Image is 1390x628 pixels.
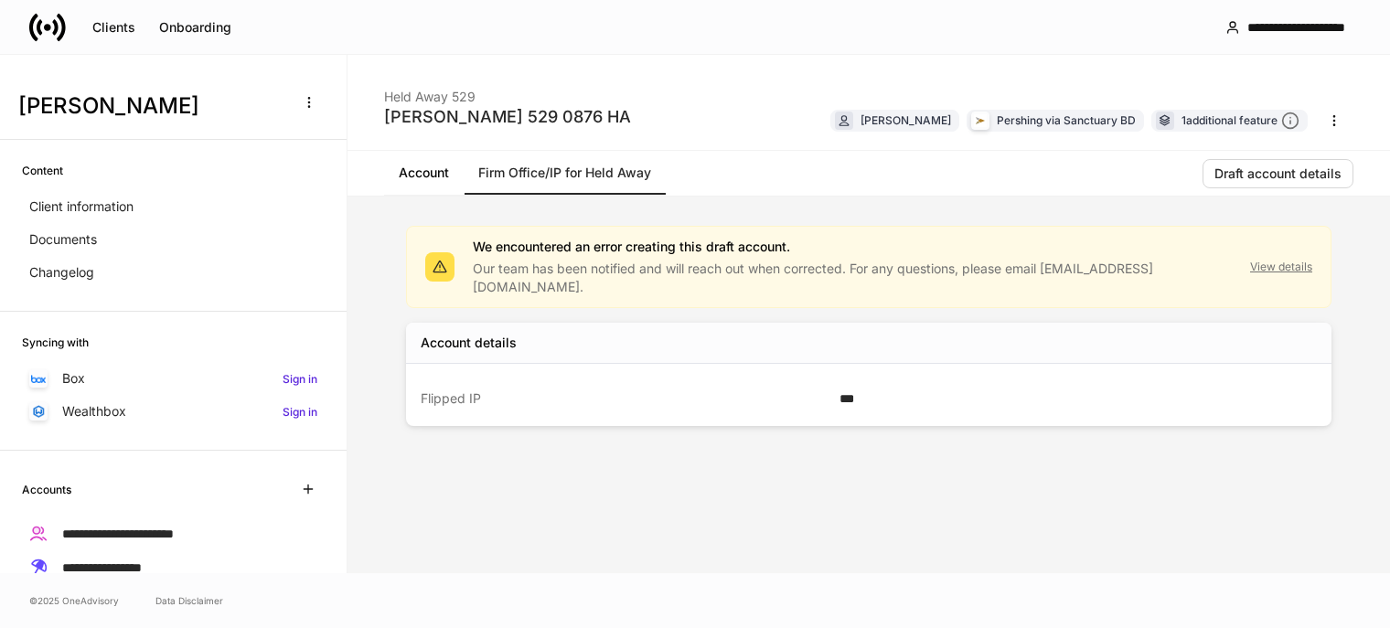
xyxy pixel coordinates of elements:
div: 1 additional feature [1181,112,1299,131]
p: Wealthbox [62,402,126,420]
h6: Sign in [283,403,317,420]
a: Data Disclaimer [155,593,223,608]
a: WealthboxSign in [22,395,325,428]
p: Documents [29,230,97,249]
a: Changelog [22,256,325,289]
span: © 2025 OneAdvisory [29,593,119,608]
h6: Sign in [283,370,317,388]
img: oYqM9ojoZLfzCHUefNbBcWHcyDPbQKagtYciMC8pFl3iZXy3dU33Uwy+706y+0q2uJ1ghNQf2OIHrSh50tUd9HaB5oMc62p0G... [31,375,46,383]
h3: [PERSON_NAME] [18,91,283,121]
a: Firm Office/IP for Held Away [464,151,666,195]
button: Draft account details [1203,159,1353,188]
div: [PERSON_NAME] [861,112,951,129]
p: Our team has been notified and will reach out when corrected. For any questions, please email . [473,260,1235,296]
a: Documents [22,223,325,256]
div: Held Away 529 [384,77,631,106]
div: Onboarding [159,21,231,34]
p: Box [62,369,85,388]
div: Clients [92,21,135,34]
h6: Content [22,162,63,179]
p: Changelog [29,263,94,282]
div: We encountered an error creating this draft account. [473,238,1235,260]
h6: Syncing with [22,334,89,351]
div: Pershing via Sanctuary BD [997,112,1136,129]
a: Client information [22,190,325,223]
h6: Accounts [22,481,71,498]
div: [PERSON_NAME] 529 0876 HA [384,106,631,128]
div: Draft account details [1214,167,1342,180]
button: Clients [80,13,147,42]
p: Client information [29,197,134,216]
a: BoxSign in [22,362,325,395]
button: View details [1250,261,1312,272]
a: Account [384,151,464,195]
div: Flipped IP [421,389,829,408]
div: Account details [421,334,517,352]
button: Onboarding [147,13,243,42]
